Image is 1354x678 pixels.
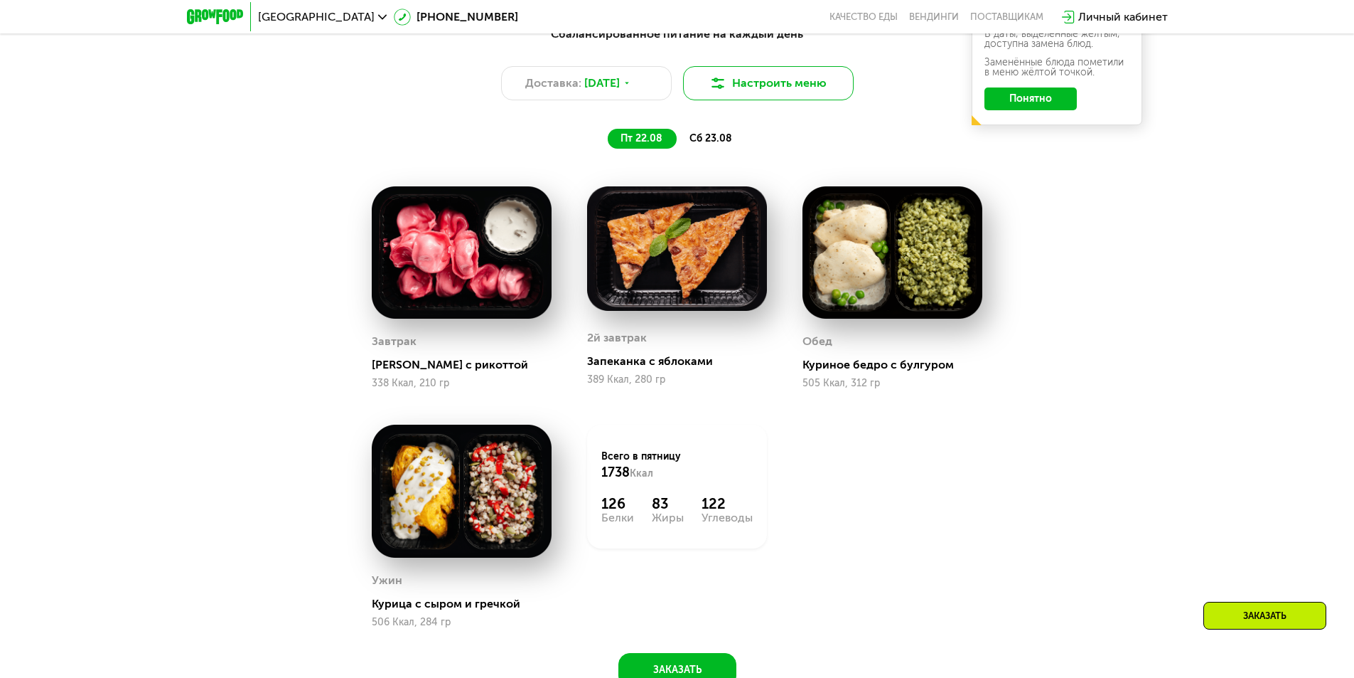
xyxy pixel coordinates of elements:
div: Углеводы [702,512,753,524]
span: 1738 [601,465,630,480]
span: пт 22.08 [620,132,662,144]
div: Личный кабинет [1078,9,1168,26]
span: [DATE] [584,75,620,92]
div: Сбалансированное питание на каждый день [257,26,1098,43]
div: 2й завтрак [587,327,647,349]
div: Завтрак [372,331,417,352]
a: [PHONE_NUMBER] [394,9,518,26]
span: сб 23.08 [689,132,732,144]
div: 83 [652,495,684,512]
div: Куриное бедро с булгуром [802,358,994,372]
div: Запеканка с яблоками [587,354,778,369]
div: 389 Ккал, 280 гр [587,374,767,386]
div: Ужин [372,570,402,591]
div: [PERSON_NAME] с рикоттой [372,358,563,372]
div: В даты, выделенные желтым, доступна замена блюд. [984,29,1129,49]
div: поставщикам [970,11,1043,23]
a: Вендинги [909,11,959,23]
div: Обед [802,331,832,352]
div: Белки [601,512,634,524]
div: Всего в пятницу [601,450,753,481]
div: Курица с сыром и гречкой [372,597,563,611]
button: Настроить меню [683,66,854,100]
button: Понятно [984,88,1077,110]
div: Заменённые блюда пометили в меню жёлтой точкой. [984,58,1129,78]
span: [GEOGRAPHIC_DATA] [258,11,375,23]
a: Качество еды [829,11,898,23]
div: 122 [702,495,753,512]
div: 506 Ккал, 284 гр [372,617,552,628]
div: Заказать [1203,602,1326,630]
span: Ккал [630,467,653,480]
div: 126 [601,495,634,512]
div: 505 Ккал, 312 гр [802,378,982,389]
span: Доставка: [525,75,581,92]
div: Жиры [652,512,684,524]
div: 338 Ккал, 210 гр [372,378,552,389]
